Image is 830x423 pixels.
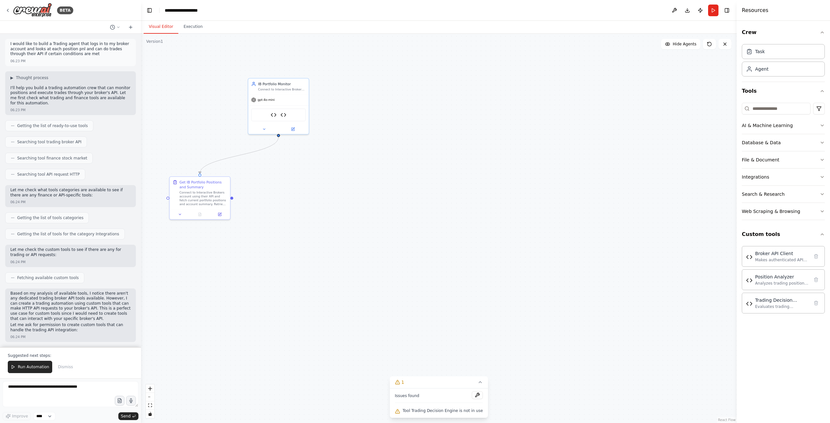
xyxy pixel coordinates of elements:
button: Integrations [742,169,825,185]
button: Hide left sidebar [145,6,154,15]
div: Version 1 [146,39,163,44]
span: Dismiss [58,364,73,370]
button: Open in side panel [279,126,307,132]
span: Getting the list of tools for the category Integrations [17,231,119,237]
span: Getting the list of ready-to-use tools [17,123,88,128]
button: 1 [390,376,488,388]
button: Custom tools [742,225,825,243]
div: Connect to Interactive Brokers account using their API and fetch current portfolio positions and ... [180,191,227,206]
button: zoom out [146,393,154,401]
div: BETA [57,6,73,14]
img: Logo [13,3,52,18]
button: Click to speak your automation idea [126,396,136,405]
span: 1 [401,379,404,385]
img: Position Analyzer [746,277,753,284]
div: Position Analyzer [755,274,809,280]
button: Tools [742,82,825,100]
div: Connect to Interactive Brokers account via API, fetch current portfolio positions and account sum... [258,88,306,91]
span: Searching tool finance stock market [17,156,87,161]
button: Upload files [115,396,124,405]
div: Integrations [742,174,769,180]
p: Let me ask for permission to create custom tools that can handle the trading API integration: [10,323,131,333]
span: Hide Agents [673,41,696,47]
div: Tools [742,100,825,225]
div: Evaluates trading conditions and generates buy/sell/hold recommendations based on position analys... [755,304,809,309]
span: Fetching available custom tools [17,275,79,280]
div: 06:24 PM [10,260,26,264]
span: Tool Trading Decision Engine is not in use [403,408,483,413]
div: Task [755,48,765,55]
div: Makes authenticated API requests to trading broker platforms like Alpaca, Interactive Brokers, TD... [755,257,809,263]
div: Get IB Portfolio Positions and SummaryConnect to Interactive Brokers account using their API and ... [169,176,231,220]
button: Search & Research [742,186,825,203]
button: Crew [742,23,825,41]
h4: Resources [742,6,768,14]
div: Trading Decision Engine [755,297,809,303]
div: Search & Research [742,191,785,197]
span: Send [121,414,131,419]
button: zoom in [146,384,154,393]
button: Improve [3,412,31,420]
button: Hide Agents [661,39,700,49]
button: Open in side panel [211,211,228,217]
button: Switch to previous chat [107,23,123,31]
img: Trading Decision Engine [746,300,753,307]
img: Broker API Client [271,112,277,118]
button: fit view [146,401,154,410]
div: 06:24 PM [10,200,26,205]
button: Visual Editor [144,20,178,34]
img: Position Analyzer [280,112,286,118]
div: IB Portfolio MonitorConnect to Interactive Brokers account via API, fetch current portfolio posit... [248,78,309,135]
p: Suggested next steps: [8,353,133,358]
nav: breadcrumb [165,7,198,14]
span: Searching tool trading broker API [17,139,81,145]
button: Send [118,412,138,420]
span: Improve [12,414,28,419]
button: Hide right sidebar [722,6,731,15]
div: Database & Data [742,139,781,146]
div: 06:24 PM [10,335,26,339]
span: Thought process [16,75,48,80]
div: File & Document [742,157,779,163]
button: ▶Thought process [10,75,48,80]
button: No output available [189,211,210,217]
span: gpt-4o-mini [258,98,275,102]
g: Edge from 33d8175f-55b5-4a04-9e9a-de0a3089904d to 2950fdf8-9437-455d-b9ff-63ea857133a9 [197,137,281,174]
button: Web Scraping & Browsing [742,203,825,220]
button: Database & Data [742,134,825,151]
button: Execution [178,20,208,34]
img: Broker API Client [746,254,753,260]
button: Delete tool [812,275,821,284]
div: Get IB Portfolio Positions and Summary [180,180,227,190]
div: Crew [742,41,825,82]
span: Issues found [395,393,420,398]
button: AI & Machine Learning [742,117,825,134]
div: Agent [755,66,768,72]
div: 06:23 PM [10,59,26,64]
div: Analyzes trading positions and P&L data, calculates key metrics like unrealized P&L, percentage g... [755,281,809,286]
button: Dismiss [55,361,76,373]
button: Start a new chat [125,23,136,31]
span: ▶ [10,75,13,80]
div: React Flow controls [146,384,154,418]
span: Getting the list of tools categories [17,215,83,220]
button: Delete tool [812,252,821,261]
button: Delete tool [812,299,821,308]
p: I'll help you build a trading automation crew that can monitor positions and execute trades throu... [10,86,131,106]
p: Let me check what tools categories are available to see if there are any finance or API-specific ... [10,188,131,198]
div: IB Portfolio Monitor [258,81,306,86]
a: React Flow attribution [718,418,736,422]
button: toggle interactivity [146,410,154,418]
div: 06:23 PM [10,108,26,112]
p: Based on my analysis of available tools, I notice there aren't any dedicated trading broker API t... [10,291,131,322]
button: Run Automation [8,361,52,373]
p: I would like to build a Trading agent that logs in to my broker account and looks at each positio... [10,41,131,57]
span: Searching tool API request HTTP [17,172,80,177]
span: Run Automation [18,364,49,370]
div: Broker API Client [755,250,809,257]
p: Let me check the custom tools to see if there are any for trading or API requests: [10,247,131,257]
button: File & Document [742,151,825,168]
div: Web Scraping & Browsing [742,208,800,215]
div: AI & Machine Learning [742,122,793,129]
